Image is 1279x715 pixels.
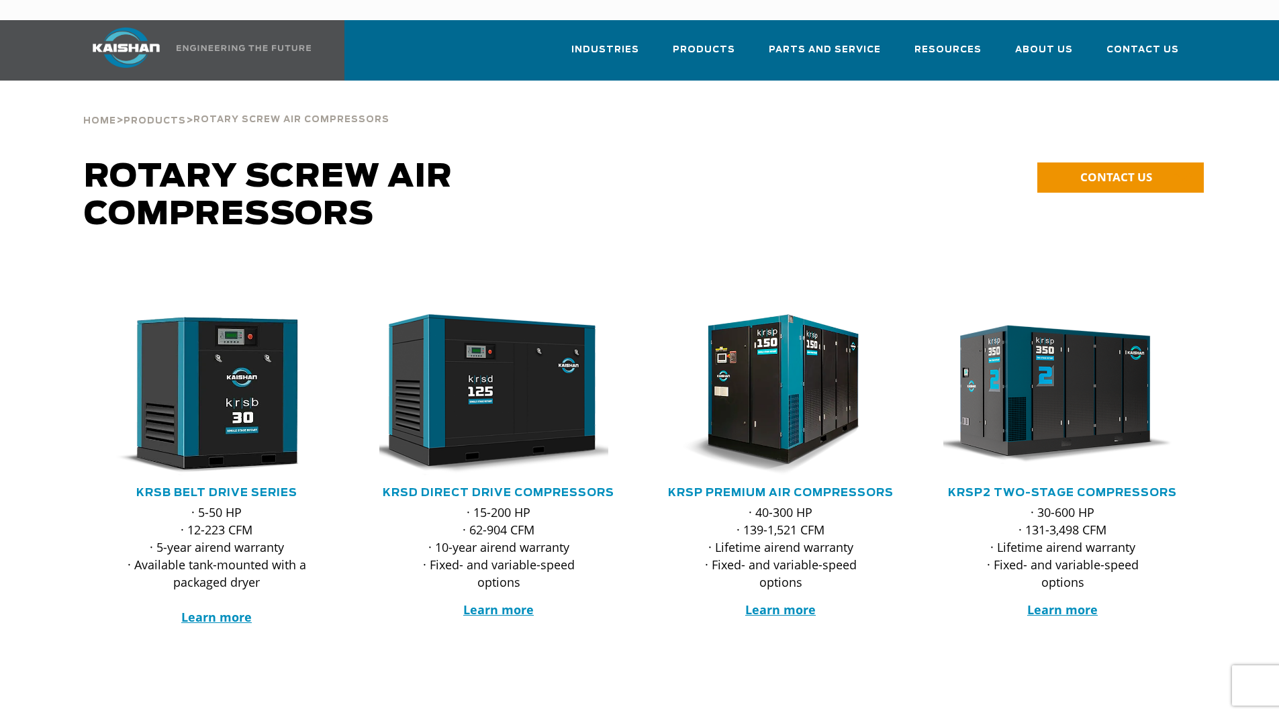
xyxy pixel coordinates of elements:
img: krsb30 [87,314,326,475]
span: Industries [571,42,639,58]
div: > > [83,81,389,132]
img: krsp350 [933,314,1172,475]
img: kaishan logo [76,28,177,68]
span: Parts and Service [769,42,881,58]
a: About Us [1015,32,1073,78]
img: krsp150 [651,314,890,475]
span: Products [673,42,735,58]
a: Products [124,114,186,126]
span: Home [83,117,116,126]
span: About Us [1015,42,1073,58]
span: Contact Us [1106,42,1179,58]
span: Rotary Screw Air Compressors [193,115,389,124]
a: Parts and Service [769,32,881,78]
a: Kaishan USA [76,20,314,81]
span: Rotary Screw Air Compressors [84,161,453,231]
div: krsp150 [661,314,900,475]
a: Industries [571,32,639,78]
img: Engineering the future [177,45,311,51]
p: · 15-200 HP · 62-904 CFM · 10-year airend warranty · Fixed- and variable-speed options [406,504,591,591]
a: KRSD Direct Drive Compressors [383,487,614,498]
p: · 30-600 HP · 131-3,498 CFM · Lifetime airend warranty · Fixed- and variable-speed options [970,504,1155,591]
span: CONTACT US [1080,169,1152,185]
a: Home [83,114,116,126]
div: krsd125 [379,314,618,475]
p: · 40-300 HP · 139-1,521 CFM · Lifetime airend warranty · Fixed- and variable-speed options [688,504,873,591]
img: krsd125 [369,314,608,475]
a: CONTACT US [1037,162,1204,193]
div: krsp350 [943,314,1182,475]
a: KRSP2 Two-Stage Compressors [948,487,1177,498]
a: Learn more [745,602,816,618]
span: Resources [914,42,982,58]
a: Products [673,32,735,78]
span: Products [124,117,186,126]
a: KRSP Premium Air Compressors [668,487,894,498]
a: Learn more [463,602,534,618]
a: Contact Us [1106,32,1179,78]
a: KRSB Belt Drive Series [136,487,297,498]
p: · 5-50 HP · 12-223 CFM · 5-year airend warranty · Available tank-mounted with a packaged dryer [124,504,310,626]
a: Resources [914,32,982,78]
a: Learn more [1027,602,1098,618]
div: krsb30 [97,314,336,475]
a: Learn more [181,609,252,625]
